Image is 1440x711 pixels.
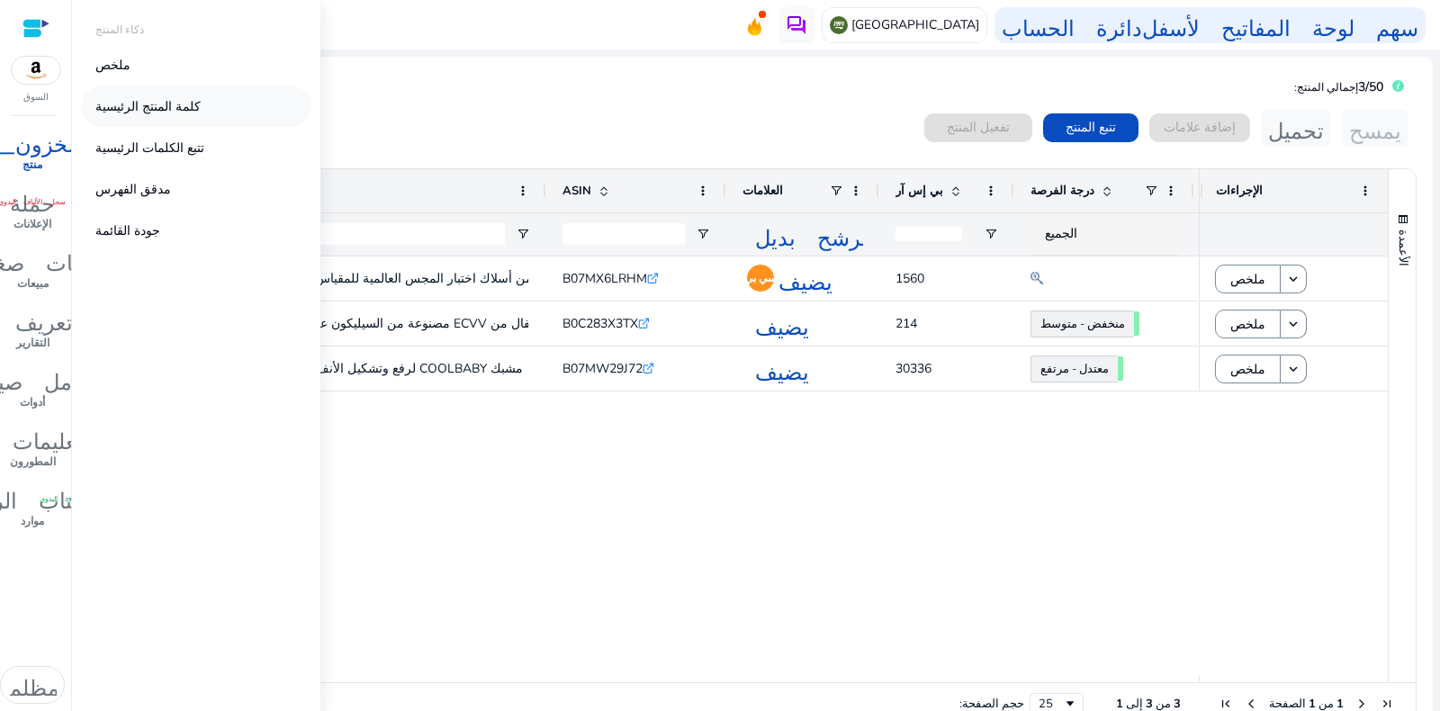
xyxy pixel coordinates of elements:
button: فتح قائمة التصفية [516,227,530,241]
font: السوق [23,91,49,103]
button: فتح قائمة التصفية [696,227,710,241]
font: تتبع المنتج [1066,119,1116,136]
mat-icon: keyboard_arrow_down [1285,316,1301,332]
font: جودة القائمة [95,222,160,239]
button: ملخص [1215,310,1281,338]
font: ASIN [562,183,591,199]
div: الصفحة الأولى [1219,697,1233,711]
font: B07MX6LRHM [562,270,647,287]
button: تتبع المنتج [1043,113,1138,142]
font: بي إس آر [895,183,943,199]
font: أدوات [20,395,45,409]
font: ملخص [95,57,130,74]
mat-icon: keyboard_arrow_down [1285,271,1301,287]
font: ذكاء المنتج [95,22,144,37]
button: ملخص [1215,265,1281,293]
input: إدخال مرشح ASIN [562,223,685,245]
font: سي بي [744,271,777,285]
font: 30336 [895,360,931,377]
font: سجل الألياف اليدوي [40,493,107,502]
font: درجة الفرصة [1030,183,1094,199]
font: زوج واحد من أسلاك اختبار المجس العالمية للمقياس المتعدد الرقمي [233,270,585,287]
font: 1560 [895,270,924,287]
font: العلامات [742,183,783,199]
font: الأعمدة [1395,229,1411,266]
font: B0C283X3TX [562,315,638,332]
font: مرشح بديل [755,222,873,247]
font: دائرة الحساب [1002,13,1142,38]
font: الوضع المظلم [8,672,148,697]
font: 214 [895,315,917,332]
font: مبيعات [17,276,49,291]
img: sa.svg [830,16,848,34]
font: التقارير [16,336,49,350]
font: الإعلانات [13,217,51,231]
font: مشبك COOLBABY لرفع وتشكيل الأنف وتنحيف الوجه... [233,360,523,377]
font: [GEOGRAPHIC_DATA] [851,16,979,33]
font: إجمالي المنتج: [1294,80,1358,94]
font: مدقق الفهرس [95,181,171,198]
font: موارد [21,514,44,528]
font: يضيف [755,311,809,337]
button: ملخص [1215,355,1281,383]
font: يضيف [755,356,809,382]
font: تحميل [1268,115,1324,140]
font: الجميع [1045,225,1077,242]
font: 3/50 [1358,78,1383,95]
font: منتج [22,157,42,172]
font: ملخص [1230,316,1265,333]
div: الصفحة السابقة [1244,697,1258,711]
mat-icon: keyboard_arrow_down [1285,361,1301,377]
button: فتح قائمة التصفية [984,227,998,241]
font: الإجراءات [1216,183,1263,199]
font: يضيف [778,266,832,292]
font: سهم لوحة المفاتيح لأسفل [1142,13,1418,38]
div: الصفحة التالية [1354,697,1369,711]
font: معتدل - مرتفع [1040,361,1109,377]
font: مجموعة من 4 ألعاب تسنين للأطفال من ECVV مصنوعة من السيليكون على شكل فاكهة... [233,315,697,332]
font: تتبع الكلمات الرئيسية [95,139,204,157]
font: حملة [10,188,55,213]
input: اسم المنتج - مرشح الإدخال [157,223,505,245]
font: B07MW29J72 [562,360,643,377]
font: ملخص [1230,361,1265,378]
button: تحميل [1261,110,1331,146]
font: المطورون [10,454,56,469]
img: amazon.svg [12,57,60,84]
font: كلمة المنتج الرئيسية [95,98,201,115]
font: ملخص [1230,271,1265,288]
div: الصفحة الاخيرة [1380,697,1394,711]
font: منخفض - متوسط [1040,316,1125,332]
